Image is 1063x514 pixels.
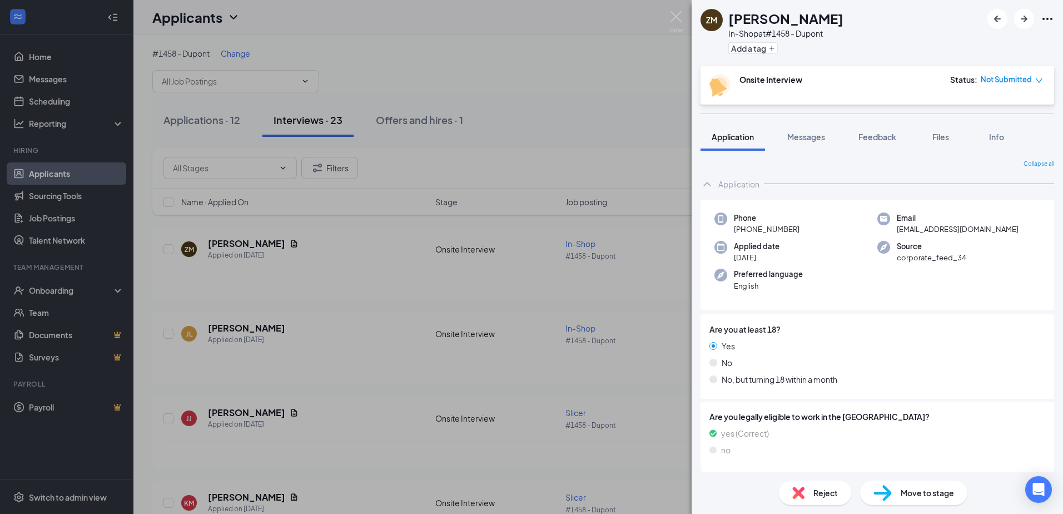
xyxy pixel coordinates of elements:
span: [EMAIL_ADDRESS][DOMAIN_NAME] [897,224,1019,235]
span: Feedback [858,132,896,142]
span: [DATE] [734,252,779,263]
span: Not Submitted [981,74,1032,85]
span: English [734,280,803,291]
span: Move to stage [901,487,954,499]
svg: ArrowLeftNew [991,12,1004,26]
div: Application [718,179,759,190]
span: Reject [813,487,838,499]
span: [PHONE_NUMBER] [734,224,799,235]
span: Info [989,132,1004,142]
span: Are you at least 18? [709,323,781,335]
span: Yes [722,340,735,352]
button: PlusAdd a tag [728,42,778,54]
button: ArrowRight [1014,9,1034,29]
span: down [1035,77,1043,85]
span: corporate_feed_34 [897,252,966,263]
span: yes (Correct) [721,427,769,439]
svg: ChevronUp [701,177,714,191]
span: Phone [734,212,799,224]
span: Messages [787,132,825,142]
b: Onsite Interview [739,75,802,85]
span: Are you legally eligible to work in the [GEOGRAPHIC_DATA]? [709,411,1045,423]
span: No, but turning 18 within a month [722,373,837,385]
span: Files [932,132,949,142]
span: Applied date [734,241,779,252]
span: Source [897,241,966,252]
svg: Ellipses [1041,12,1054,26]
span: no [721,444,731,456]
svg: ArrowRight [1017,12,1031,26]
h1: [PERSON_NAME] [728,9,843,28]
span: No [722,357,732,369]
div: ZM [706,14,717,26]
div: Open Intercom Messenger [1025,476,1052,503]
span: Application [712,132,754,142]
span: Preferred language [734,269,803,280]
button: ArrowLeftNew [987,9,1007,29]
svg: Plus [768,45,775,52]
span: Collapse all [1024,160,1054,169]
div: In-Shop at #1458 - Dupont [728,28,843,39]
span: Email [897,212,1019,224]
div: Status : [950,74,977,85]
